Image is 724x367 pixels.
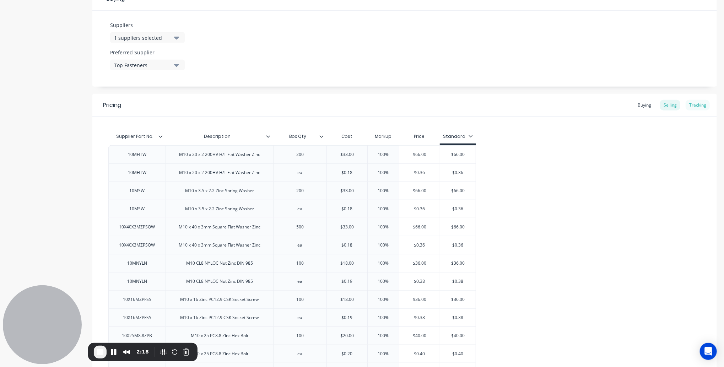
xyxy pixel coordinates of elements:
[282,186,318,195] div: 200
[660,100,680,110] div: Selling
[399,146,440,163] div: $66.00
[166,129,274,144] div: Description
[110,21,185,29] label: Suppliers
[110,49,185,56] label: Preferred Supplier
[366,182,401,200] div: 100%
[108,236,476,254] div: 10X40X3MZPSQWM10 x 40 x 3mm Square Flat Washer Zincea$0.18100%$0.36$0.36
[366,254,401,272] div: 100%
[119,259,155,268] div: 10MNYLN
[110,32,185,43] button: 1 suppliers selected
[103,101,121,109] div: Pricing
[282,295,318,304] div: 100
[399,129,440,144] div: Price
[440,309,476,326] div: $0.38
[282,349,318,358] div: ea
[119,186,155,195] div: 10MSW
[399,309,440,326] div: $0.38
[114,61,171,69] div: Top Fasteners
[282,222,318,232] div: 500
[327,327,367,345] div: $20.00
[282,150,318,159] div: 200
[173,150,266,159] div: M10 x 20 x 2 200HV H/T Flat Washer Zinc
[327,164,367,182] div: $0.18
[108,272,476,290] div: 10MNYLNM10 CL8 NYLOC Nut Zinc DIN 985ea$0.19100%$0.38$0.38
[366,236,401,254] div: 100%
[119,277,155,286] div: 10MNYLN
[119,204,155,214] div: 10MSW
[179,186,260,195] div: M10 x 3.5 x 2.2 Zinc Spring Washer
[114,34,171,42] div: 1 suppliers selected
[327,200,367,218] div: $0.18
[327,272,367,290] div: $0.19
[326,129,367,144] div: Cost
[440,218,476,236] div: $66.00
[327,236,367,254] div: $0.18
[327,291,367,308] div: $18.00
[273,129,326,144] div: Box Qty
[180,259,259,268] div: M10 CL8 NYLOC Nut Zinc DIN 985
[440,146,476,163] div: $66.00
[399,254,440,272] div: $36.00
[119,168,155,177] div: 10MHTW
[108,129,166,144] div: Supplier Part No.
[327,218,367,236] div: $33.00
[282,168,318,177] div: ea
[108,163,476,182] div: 10MHTWM10 x 20 x 2 200HV H/T Flat Washer Zincea$0.18100%$0.36$0.36
[399,218,440,236] div: $66.00
[108,326,476,345] div: 10X25M8.8ZPBM10 x 25 PC8.8 Zinc Hex Bolt100$20.00100%$40.00$40.00
[440,200,476,218] div: $0.36
[282,313,318,322] div: ea
[173,168,266,177] div: M10 x 20 x 2 200HV H/T Flat Washer Zinc
[173,241,266,250] div: M10 x 40 x 3mm Square Flat Washer Zinc
[366,309,401,326] div: 100%
[117,313,157,322] div: 10X16MZPFSS
[366,345,401,363] div: 100%
[700,343,717,360] div: Open Intercom Messenger
[399,200,440,218] div: $0.36
[366,218,401,236] div: 100%
[443,133,473,140] div: Standard
[173,222,266,232] div: M10 x 40 x 3mm Square Flat Washer Zinc
[327,254,367,272] div: $18.00
[117,295,157,304] div: 10X16MZPFSS
[119,150,155,159] div: 10MHTW
[108,308,476,326] div: 10X16MZPFSSM10 x 16 Zinc PC12.9 CSK Socket Screwea$0.19100%$0.38$0.38
[108,145,476,163] div: 10MHTWM10 x 20 x 2 200HV H/T Flat Washer Zinc200$33.00100%$66.00$66.00
[366,200,401,218] div: 100%
[440,272,476,290] div: $0.38
[179,204,260,214] div: M10 x 3.5 x 2.2 Zinc Spring Washer
[440,345,476,363] div: $0.40
[366,272,401,290] div: 100%
[327,146,367,163] div: $33.00
[399,327,440,345] div: $40.00
[399,291,440,308] div: $36.00
[399,164,440,182] div: $0.36
[166,128,269,145] div: Description
[686,100,710,110] div: Tracking
[180,277,259,286] div: M10 CL8 NYLOC Nut Zinc DIN 985
[113,241,161,250] div: 10X40X3MZPSQW
[282,277,318,286] div: ea
[108,128,161,145] div: Supplier Part No.
[174,313,264,322] div: M10 x 16 Zinc PC12.9 CSK Socket Screw
[282,204,318,214] div: ea
[327,345,367,363] div: $0.20
[108,254,476,272] div: 10MNYLNM10 CL8 NYLOC Nut Zinc DIN 985100$18.00100%$36.00$36.00
[327,309,367,326] div: $0.19
[366,146,401,163] div: 100%
[366,164,401,182] div: 100%
[327,182,367,200] div: $33.00
[399,272,440,290] div: $0.38
[440,254,476,272] div: $36.00
[108,345,476,363] div: 10X25M8.8ZPBM10 x 25 PC8.8 Zinc Hex Boltea$0.20100%$0.40$0.40
[399,236,440,254] div: $0.36
[185,349,254,358] div: M10 x 25 PC8.8 Zinc Hex Bolt
[399,182,440,200] div: $66.00
[366,291,401,308] div: 100%
[282,331,318,340] div: 100
[116,331,158,340] div: 10X25M8.8ZPB
[399,345,440,363] div: $0.40
[440,327,476,345] div: $40.00
[108,182,476,200] div: 10MSWM10 x 3.5 x 2.2 Zinc Spring Washer200$33.00100%$66.00$66.00
[185,331,254,340] div: M10 x 25 PC8.8 Zinc Hex Bolt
